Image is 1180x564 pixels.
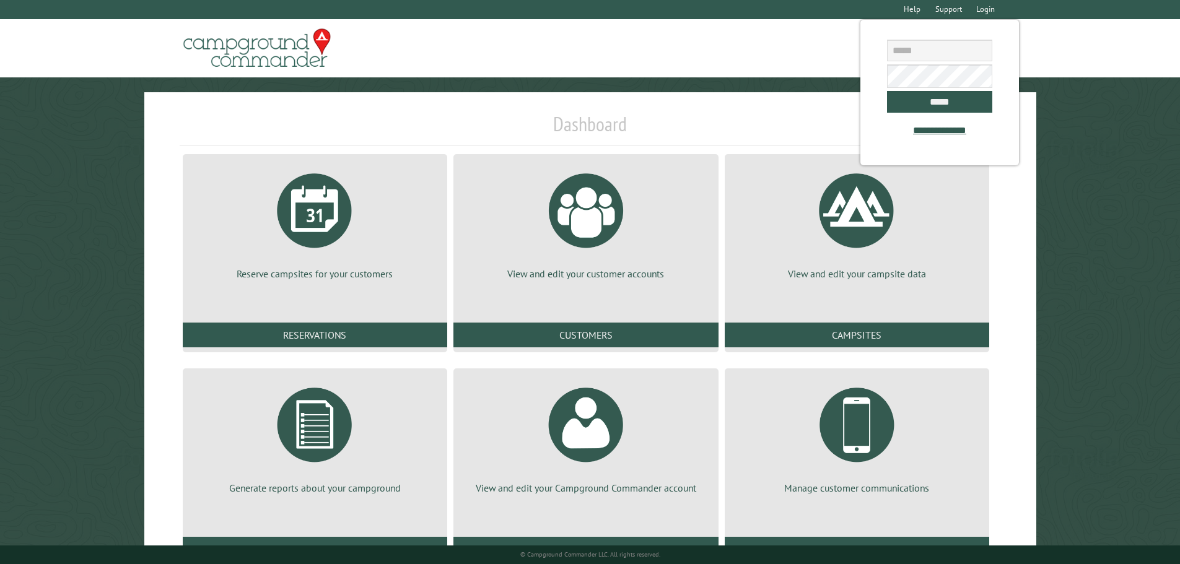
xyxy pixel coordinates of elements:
[468,481,703,495] p: View and edit your Campground Commander account
[180,24,334,72] img: Campground Commander
[453,537,718,562] a: Account
[468,267,703,280] p: View and edit your customer accounts
[183,323,447,347] a: Reservations
[740,267,974,280] p: View and edit your campsite data
[740,164,974,280] a: View and edit your campsite data
[468,164,703,280] a: View and edit your customer accounts
[520,550,660,558] small: © Campground Commander LLC. All rights reserved.
[725,323,989,347] a: Campsites
[740,481,974,495] p: Manage customer communications
[725,537,989,562] a: Communications
[740,378,974,495] a: Manage customer communications
[198,164,432,280] a: Reserve campsites for your customers
[468,378,703,495] a: View and edit your Campground Commander account
[180,112,1001,146] h1: Dashboard
[453,323,718,347] a: Customers
[198,481,432,495] p: Generate reports about your campground
[198,267,432,280] p: Reserve campsites for your customers
[198,378,432,495] a: Generate reports about your campground
[183,537,447,562] a: Reports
